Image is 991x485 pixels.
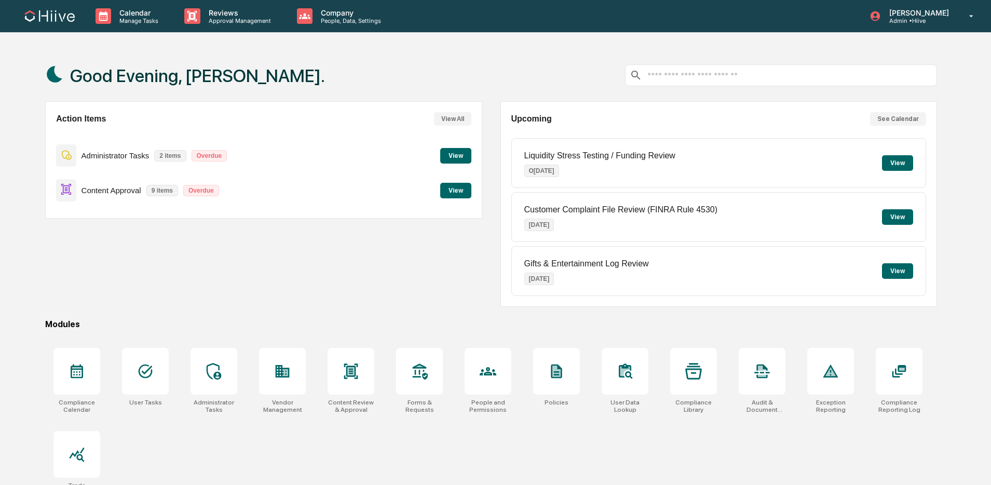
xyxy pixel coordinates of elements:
h2: Action Items [56,114,106,124]
div: Policies [545,399,568,406]
h1: Good Evening, [PERSON_NAME]. [70,65,325,86]
div: User Data Lookup [602,399,648,413]
p: Administrator Tasks [82,151,150,160]
p: Customer Complaint File Review (FINRA Rule 4530) [524,205,718,214]
p: Overdue [183,185,219,196]
p: [DATE] [524,273,554,285]
p: Company [313,8,386,17]
button: View [440,183,471,198]
button: View [882,155,913,171]
img: logo [25,10,75,22]
button: View [440,148,471,164]
button: View [882,263,913,279]
a: View [440,150,471,160]
div: User Tasks [129,399,162,406]
div: Compliance Library [670,399,717,413]
button: View [882,209,913,225]
p: [DATE] [524,219,554,231]
p: People, Data, Settings [313,17,386,24]
p: O[DATE] [524,165,559,177]
p: Calendar [111,8,164,17]
p: Liquidity Stress Testing / Funding Review [524,151,675,160]
p: Content Approval [82,186,141,195]
div: Compliance Calendar [53,399,100,413]
p: Overdue [192,150,227,161]
div: People and Permissions [465,399,511,413]
div: Compliance Reporting Log [876,399,922,413]
div: Exception Reporting [807,399,854,413]
p: Manage Tasks [111,17,164,24]
p: [PERSON_NAME] [881,8,954,17]
div: Content Review & Approval [328,399,374,413]
div: Vendor Management [259,399,306,413]
p: 2 items [154,150,186,161]
p: Gifts & Entertainment Log Review [524,259,649,268]
p: Admin • Hiive [881,17,954,24]
div: Audit & Document Logs [739,399,785,413]
a: View [440,185,471,195]
div: Administrator Tasks [191,399,237,413]
button: View All [434,112,471,126]
p: Reviews [200,8,276,17]
button: See Calendar [870,112,926,126]
p: Approval Management [200,17,276,24]
div: Forms & Requests [396,399,443,413]
p: 9 items [146,185,178,196]
div: Modules [45,319,937,329]
h2: Upcoming [511,114,552,124]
